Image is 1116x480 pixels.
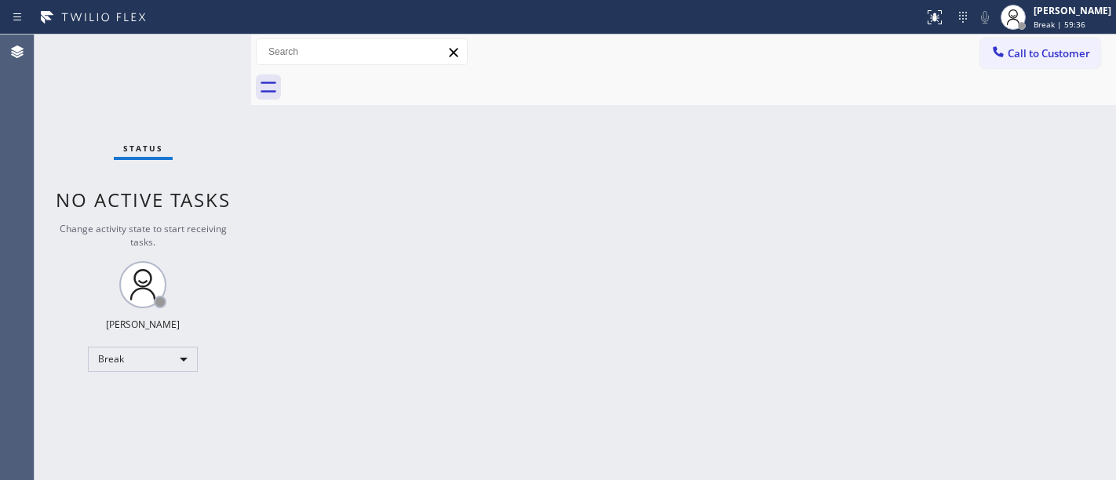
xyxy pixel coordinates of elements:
div: [PERSON_NAME] [106,318,180,331]
span: Call to Customer [1008,46,1090,60]
span: Status [123,143,163,154]
span: Break | 59:36 [1034,19,1085,30]
input: Search [257,39,467,64]
button: Mute [974,6,996,28]
span: Change activity state to start receiving tasks. [60,222,227,249]
span: No active tasks [56,187,231,213]
button: Call to Customer [980,38,1100,68]
div: Break [88,347,198,372]
div: [PERSON_NAME] [1034,4,1111,17]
